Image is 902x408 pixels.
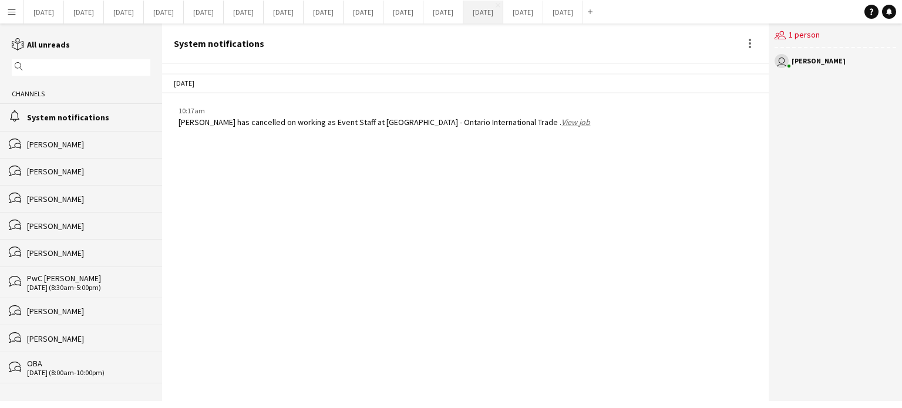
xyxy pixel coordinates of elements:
[27,221,150,231] div: [PERSON_NAME]
[775,23,896,48] div: 1 person
[463,1,503,23] button: [DATE]
[344,1,383,23] button: [DATE]
[27,166,150,177] div: [PERSON_NAME]
[27,358,150,369] div: OBA
[179,106,590,116] div: 10:17am
[184,1,224,23] button: [DATE]
[104,1,144,23] button: [DATE]
[27,284,150,292] div: [DATE] (8:30am-5:00pm)
[304,1,344,23] button: [DATE]
[27,306,150,316] div: [PERSON_NAME]
[27,248,150,258] div: [PERSON_NAME]
[561,117,590,127] a: View job
[27,333,150,344] div: [PERSON_NAME]
[383,1,423,23] button: [DATE]
[27,112,150,123] div: System notifications
[27,369,150,377] div: [DATE] (8:00am-10:00pm)
[27,273,150,284] div: PwC [PERSON_NAME]
[224,1,264,23] button: [DATE]
[27,194,150,204] div: [PERSON_NAME]
[27,139,150,150] div: [PERSON_NAME]
[144,1,184,23] button: [DATE]
[543,1,583,23] button: [DATE]
[174,38,264,49] div: System notifications
[503,1,543,23] button: [DATE]
[12,39,70,50] a: All unreads
[792,58,846,65] div: [PERSON_NAME]
[423,1,463,23] button: [DATE]
[64,1,104,23] button: [DATE]
[24,1,64,23] button: [DATE]
[264,1,304,23] button: [DATE]
[179,117,590,127] div: [PERSON_NAME] has cancelled on working as Event Staff at [GEOGRAPHIC_DATA] - Ontario Internationa...
[162,73,769,93] div: [DATE]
